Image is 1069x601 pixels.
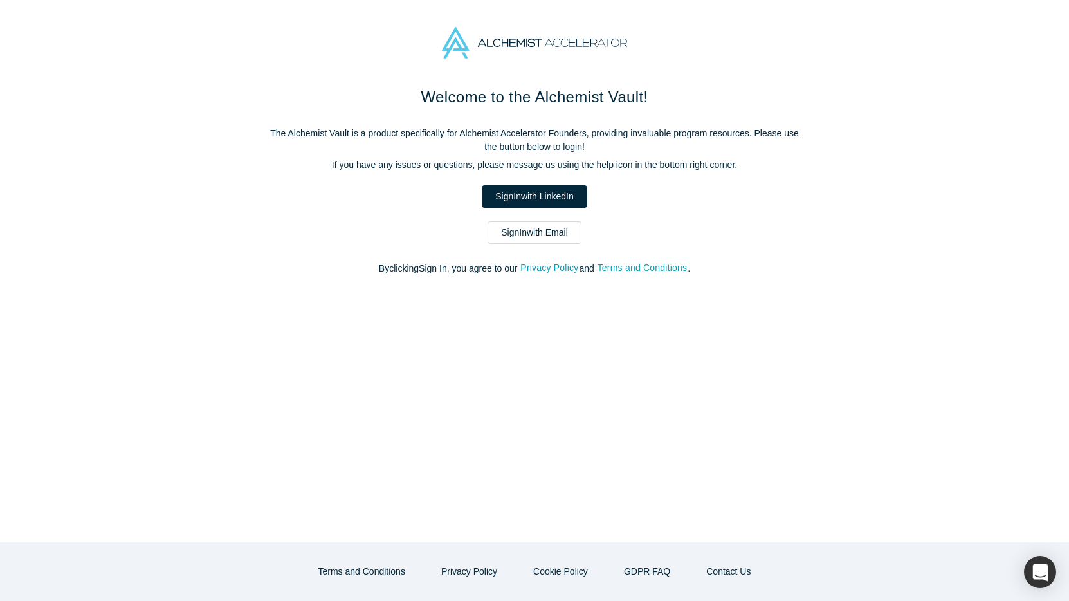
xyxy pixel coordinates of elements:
a: SignInwith Email [488,221,581,244]
p: If you have any issues or questions, please message us using the help icon in the bottom right co... [264,158,805,172]
button: Privacy Policy [428,560,511,583]
p: By clicking Sign In , you agree to our and . [264,262,805,275]
a: SignInwith LinkedIn [482,185,587,208]
button: Terms and Conditions [597,261,688,275]
h1: Welcome to the Alchemist Vault! [264,86,805,109]
button: Cookie Policy [520,560,601,583]
button: Privacy Policy [520,261,579,275]
a: Contact Us [693,560,764,583]
p: The Alchemist Vault is a product specifically for Alchemist Accelerator Founders, providing inval... [264,127,805,154]
a: GDPR FAQ [610,560,684,583]
img: Alchemist Accelerator Logo [442,27,627,59]
button: Terms and Conditions [305,560,419,583]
